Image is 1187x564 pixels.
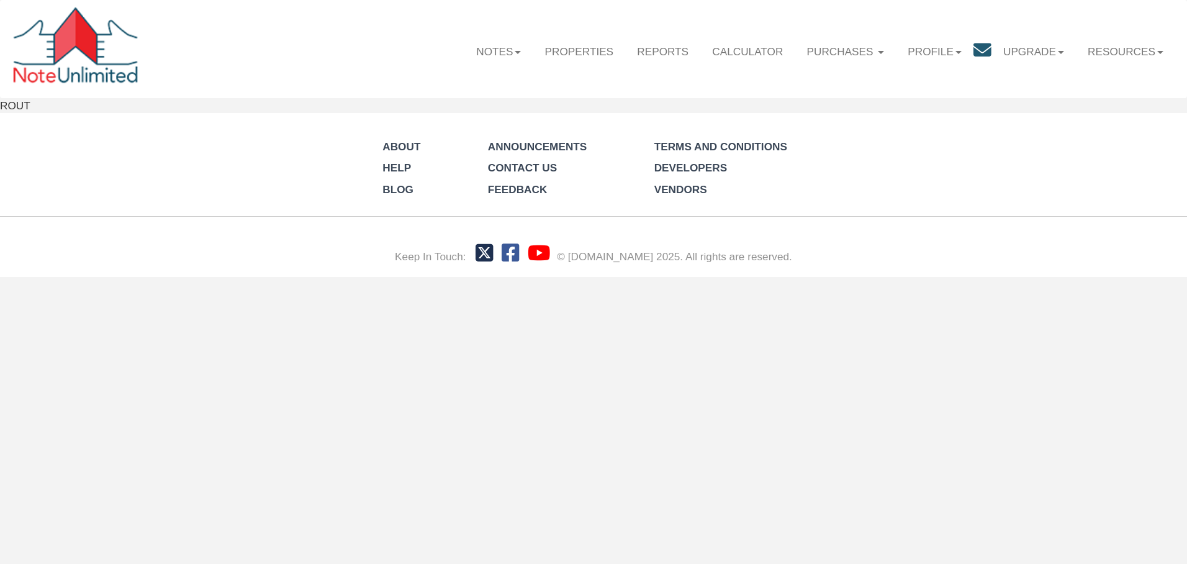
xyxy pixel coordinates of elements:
a: Feedback [488,183,548,196]
a: Contact Us [488,161,557,174]
a: Purchases [795,34,896,70]
a: Blog [382,183,413,196]
a: Vendors [654,183,707,196]
a: Properties [533,34,626,70]
a: Announcements [488,140,587,153]
div: Keep In Touch: [395,249,466,265]
a: About [382,140,420,153]
a: Notes [464,34,533,70]
a: Profile [896,34,973,70]
a: Terms and Conditions [654,140,787,153]
a: Resources [1076,34,1175,70]
a: Developers [654,161,727,174]
a: Reports [625,34,700,70]
a: Help [382,161,411,174]
div: © [DOMAIN_NAME] 2025. All rights are reserved. [557,249,792,265]
a: Upgrade [991,34,1076,70]
a: Calculator [700,34,795,70]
